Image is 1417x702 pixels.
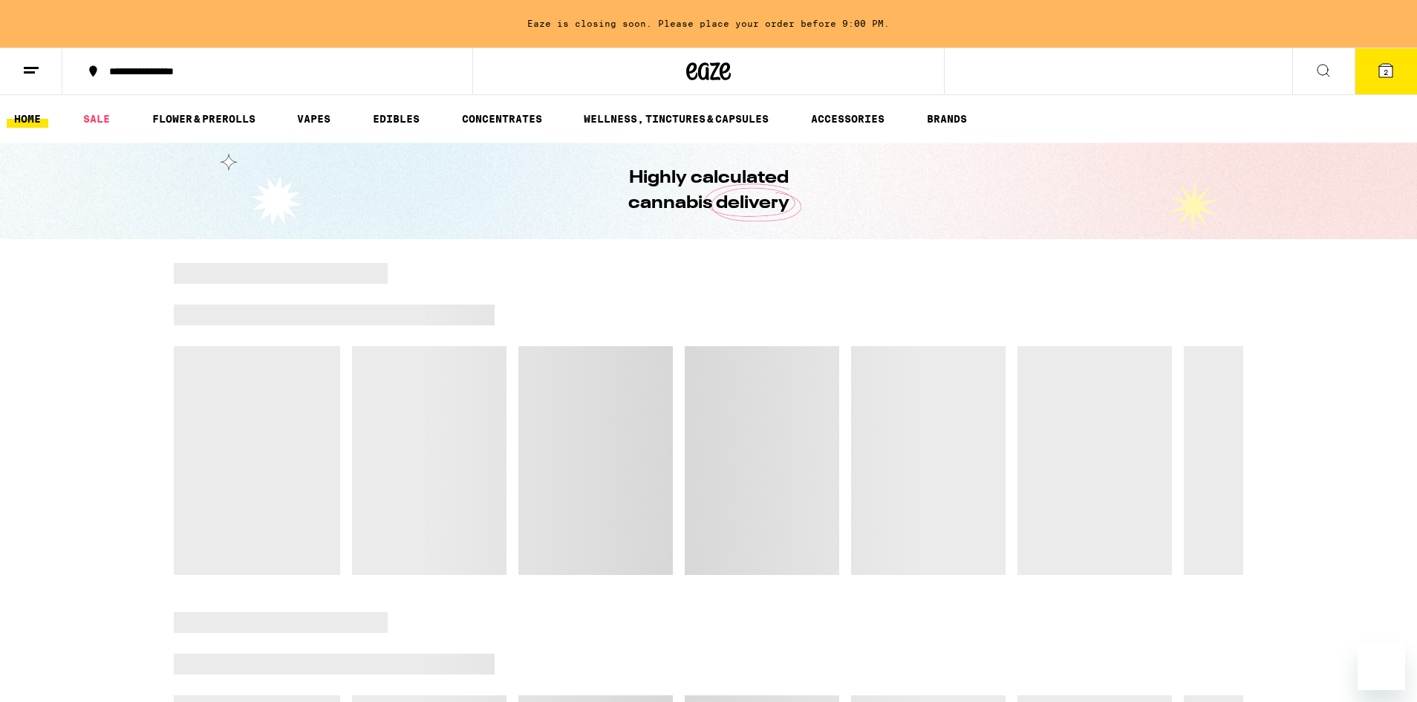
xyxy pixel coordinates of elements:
[365,110,427,128] a: EDIBLES
[1358,643,1405,690] iframe: Button to launch messaging window
[1355,48,1417,94] button: 2
[804,110,892,128] a: ACCESSORIES
[290,110,338,128] a: VAPES
[586,166,831,216] h1: Highly calculated cannabis delivery
[76,110,117,128] a: SALE
[919,110,974,128] a: BRANDS
[7,110,48,128] a: HOME
[455,110,550,128] a: CONCENTRATES
[576,110,776,128] a: WELLNESS, TINCTURES & CAPSULES
[145,110,263,128] a: FLOWER & PREROLLS
[1384,68,1388,77] span: 2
